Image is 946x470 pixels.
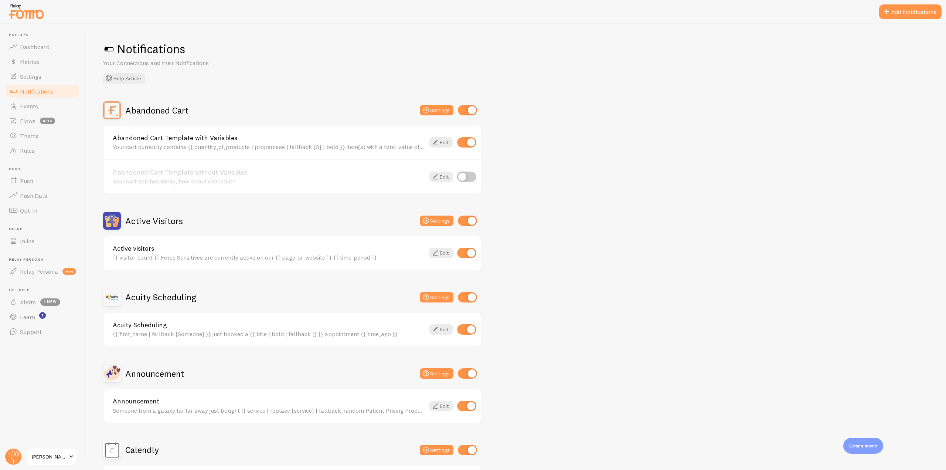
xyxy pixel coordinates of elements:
[8,2,45,21] img: fomo-relay-logo-orange.svg
[4,69,81,84] a: Settings
[20,328,42,335] span: Support
[113,143,425,150] div: Your cart currently contains {{ quantity_of_products | propercase | fallback [0] | bold }} item(s...
[103,41,928,57] h1: Notifications
[9,288,81,293] span: Get Help
[40,118,55,124] span: beta
[20,268,58,275] span: Relay Persona
[125,444,159,456] h2: Calendly
[4,188,81,203] a: Push Data
[4,40,81,54] a: Dashboard
[20,73,41,80] span: Settings
[20,177,33,185] span: Push
[429,172,453,182] a: Edit
[103,441,121,459] img: Calendly
[103,288,121,306] img: Acuity Scheduling
[103,101,121,119] img: Abandoned Cart
[20,58,39,65] span: Metrics
[4,128,81,143] a: Theme
[20,43,50,51] span: Dashboard
[113,254,425,261] div: {{ visitor_count }} Force Sensitives are currently active on our {{ page_or_website }} {{ time_pe...
[429,248,453,258] a: Edit
[4,295,81,310] a: Alerts 1 new
[20,192,48,199] span: Push Data
[103,73,145,84] button: Help Article
[125,291,196,303] h2: Acuity Scheduling
[20,132,38,139] span: Theme
[420,216,453,226] button: Settings
[420,368,453,379] button: Settings
[27,448,76,466] a: [PERSON_NAME]-test-store
[20,207,37,214] span: Opt-In
[113,178,425,185] div: Your cart still has items, how about checkout?
[429,401,453,411] a: Edit
[103,365,121,382] img: Announcement
[113,398,425,405] a: Announcement
[39,312,46,319] svg: <p>Watch New Feature Tutorials!</p>
[9,33,81,37] span: Pop-ups
[420,292,453,302] button: Settings
[4,114,81,128] a: Flows beta
[4,84,81,99] a: Notifications
[20,88,54,95] span: Notifications
[9,167,81,172] span: Push
[843,438,883,454] div: Learn more
[20,237,34,245] span: Inline
[40,298,60,306] span: 1 new
[103,59,280,67] p: Your Connections and their Notifications
[4,324,81,339] a: Support
[113,331,425,337] div: {{ first_name | fallback [Someone] }} just booked a {{ title | bold | fallback [] }} appointment ...
[420,445,453,455] button: Settings
[4,173,81,188] a: Push
[125,368,184,379] h2: Announcement
[20,102,38,110] span: Events
[125,105,188,116] h2: Abandoned Cart
[429,137,453,148] a: Edit
[125,215,183,227] h2: Active Visitors
[113,322,425,328] a: Acuity Scheduling
[32,452,67,461] span: [PERSON_NAME]-test-store
[113,407,425,414] div: Someone from a galaxy far far away just bought [[ service | replace [service] | fallback_random P...
[849,442,877,449] p: Learn more
[20,298,36,306] span: Alerts
[20,313,35,321] span: Learn
[420,105,453,115] button: Settings
[62,268,76,275] span: new
[113,135,425,141] a: Abandoned Cart Template with Variables
[113,245,425,252] a: Active visitors
[4,310,81,324] a: Learn
[4,143,81,158] a: Rules
[4,234,81,248] a: Inline
[20,147,35,154] span: Rules
[113,169,425,176] a: Abandoned Cart Template without Variables
[4,54,81,69] a: Metrics
[103,212,121,230] img: Active Visitors
[4,264,81,279] a: Relay Persona new
[4,99,81,114] a: Events
[429,324,453,335] a: Edit
[9,257,81,262] span: Relay Persona
[20,117,35,125] span: Flows
[9,227,81,231] span: Inline
[4,203,81,218] a: Opt-In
